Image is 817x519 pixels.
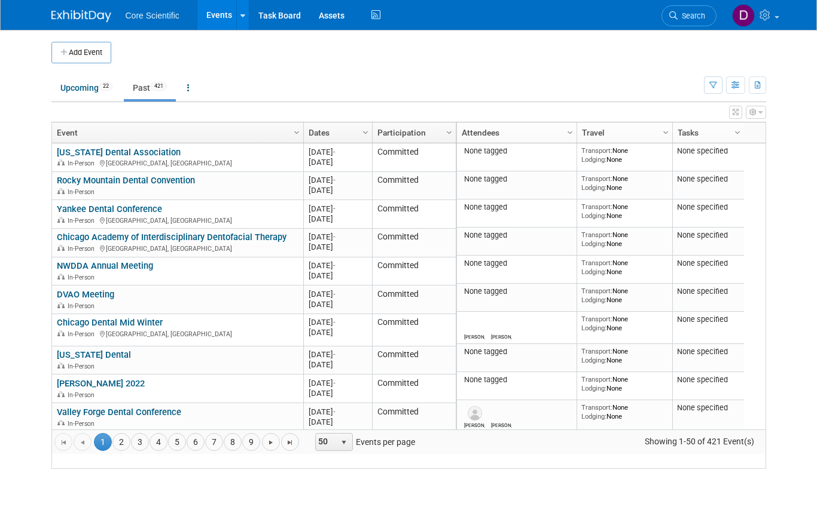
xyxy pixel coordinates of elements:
[78,438,87,447] span: Go to the previous page
[333,176,336,185] span: -
[57,217,65,223] img: In-Person Event
[581,174,667,192] div: None None
[309,360,367,370] div: [DATE]
[309,388,367,398] div: [DATE]
[581,287,667,304] div: None None
[677,315,739,324] div: None specified
[661,128,670,137] span: Column Settings
[68,159,98,167] span: In-Person
[677,202,739,212] div: None specified
[581,403,667,420] div: None None
[733,128,742,137] span: Column Settings
[333,407,336,416] span: -
[461,231,572,240] div: None tagged
[266,438,276,447] span: Go to the next page
[677,403,739,413] div: None specified
[309,232,367,242] div: [DATE]
[581,174,612,183] span: Transport:
[372,346,456,375] td: Committed
[300,433,427,451] span: Events per page
[57,122,295,143] a: Event
[57,317,163,328] a: Chicago Dental Mid Winter
[59,438,68,447] span: Go to the first page
[677,146,739,156] div: None specified
[581,296,606,304] span: Lodging:
[581,412,606,420] span: Lodging:
[581,287,612,295] span: Transport:
[57,378,145,389] a: [PERSON_NAME] 2022
[581,375,612,383] span: Transport:
[285,438,295,447] span: Go to the last page
[57,330,65,336] img: In-Person Event
[581,375,667,392] div: None None
[461,202,572,212] div: None tagged
[68,420,98,428] span: In-Person
[51,76,121,99] a: Upcoming22
[339,438,349,447] span: select
[732,4,755,27] img: Dan Boro
[68,302,98,310] span: In-Person
[581,356,606,364] span: Lodging:
[57,147,181,158] a: [US_STATE] Dental Association
[468,318,482,332] img: Robert Dittmann
[54,433,72,451] a: Go to the first page
[581,384,606,392] span: Lodging:
[581,146,667,164] div: None None
[377,122,448,143] a: Participation
[57,391,65,397] img: In-Person Event
[309,260,367,271] div: [DATE]
[333,350,336,359] span: -
[677,174,739,184] div: None specified
[581,239,606,248] span: Lodging:
[361,128,370,137] span: Column Settings
[582,122,664,143] a: Travel
[57,159,65,165] img: In-Person Event
[581,231,667,248] div: None None
[57,245,65,251] img: In-Person Event
[262,433,280,451] a: Go to the next page
[309,299,367,309] div: [DATE]
[677,259,739,268] div: None specified
[99,82,112,91] span: 22
[464,332,485,340] div: Robert Dittmann
[372,374,456,403] td: Committed
[57,188,65,194] img: In-Person Event
[309,407,367,417] div: [DATE]
[468,406,482,420] img: Ursula Adams
[333,204,336,213] span: -
[372,403,456,435] td: Committed
[661,5,717,26] a: Search
[333,318,336,327] span: -
[678,11,705,20] span: Search
[633,433,765,450] span: Showing 1-50 of 421 Event(s)
[131,433,149,451] a: 3
[57,243,298,253] div: [GEOGRAPHIC_DATA], [GEOGRAPHIC_DATA]
[151,82,167,91] span: 421
[677,375,739,385] div: None specified
[309,349,367,360] div: [DATE]
[581,315,612,323] span: Transport:
[491,420,512,428] div: James Belshe
[309,157,367,167] div: [DATE]
[581,403,612,411] span: Transport:
[57,289,114,300] a: DVAO Meeting
[333,290,336,299] span: -
[309,147,367,157] div: [DATE]
[677,287,739,296] div: None specified
[94,433,112,451] span: 1
[581,268,606,276] span: Lodging:
[150,433,167,451] a: 4
[224,433,242,451] a: 8
[581,211,606,220] span: Lodging:
[677,231,739,240] div: None specified
[57,407,181,417] a: Valley Forge Dental Conference
[281,433,299,451] a: Go to the last page
[309,417,367,427] div: [DATE]
[309,271,367,281] div: [DATE]
[57,260,153,271] a: NWDDA Annual Meeting
[677,347,739,357] div: None specified
[309,185,367,195] div: [DATE]
[581,259,667,276] div: None None
[333,261,336,270] span: -
[68,391,98,399] span: In-Person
